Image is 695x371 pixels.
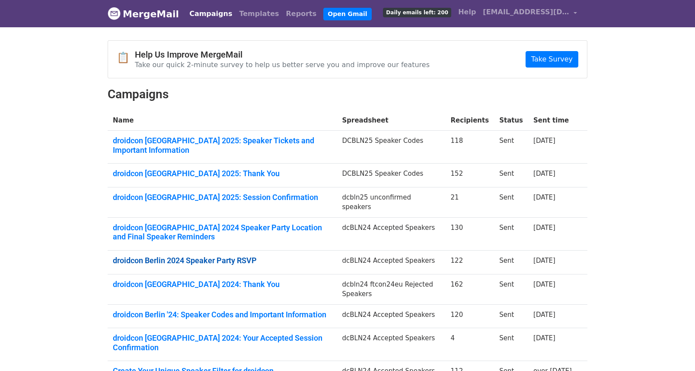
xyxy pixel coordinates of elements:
[323,8,371,20] a: Open Gmail
[533,334,555,342] a: [DATE]
[337,164,445,187] td: DCBLN25 Speaker Codes
[494,187,528,217] td: Sent
[446,304,494,328] td: 120
[108,110,337,131] th: Name
[455,3,479,21] a: Help
[113,136,332,155] a: droidcon [GEOGRAPHIC_DATA] 2025: Speaker Tickets and Important Information
[113,169,332,178] a: droidcon [GEOGRAPHIC_DATA] 2025: Thank You
[337,131,445,164] td: DCBLN25 Speaker Codes
[113,310,332,319] a: droidcon Berlin '24: Speaker Codes and Important Information
[446,164,494,187] td: 152
[533,281,555,288] a: [DATE]
[236,5,282,23] a: Templates
[494,274,528,304] td: Sent
[135,60,430,69] p: Take our quick 2-minute survey to help us better serve you and improve our features
[494,110,528,131] th: Status
[494,131,528,164] td: Sent
[108,5,179,23] a: MergeMail
[383,8,451,17] span: Daily emails left: 200
[494,251,528,274] td: Sent
[526,51,578,68] a: Take Survey
[533,194,555,201] a: [DATE]
[186,5,236,23] a: Campaigns
[337,304,445,328] td: dcBLN24 Accepted Speakers
[533,170,555,177] a: [DATE]
[533,311,555,319] a: [DATE]
[113,193,332,202] a: droidcon [GEOGRAPHIC_DATA] 2025: Session Confirmation
[533,224,555,232] a: [DATE]
[446,328,494,361] td: 4
[337,328,445,361] td: dcBLN24 Accepted Speakers
[446,187,494,217] td: 21
[533,257,555,265] a: [DATE]
[494,304,528,328] td: Sent
[337,187,445,217] td: dcbln25 unconfirmed speakers
[108,87,587,102] h2: Campaigns
[379,3,455,21] a: Daily emails left: 200
[113,280,332,289] a: droidcon [GEOGRAPHIC_DATA] 2024: Thank You
[337,217,445,250] td: dcBLN24 Accepted Speakers
[483,7,569,17] span: [EMAIL_ADDRESS][DOMAIN_NAME]
[446,110,494,131] th: Recipients
[528,110,577,131] th: Sent time
[533,137,555,145] a: [DATE]
[135,49,430,60] h4: Help Us Improve MergeMail
[446,274,494,304] td: 162
[108,7,121,20] img: MergeMail logo
[446,251,494,274] td: 122
[494,164,528,187] td: Sent
[113,256,332,265] a: droidcon Berlin 2024 Speaker Party RSVP
[337,110,445,131] th: Spreadsheet
[337,274,445,304] td: dcbln24 ftcon24eu Rejected Speakers
[117,52,135,64] span: 📋
[446,217,494,250] td: 130
[113,223,332,242] a: droidcon [GEOGRAPHIC_DATA] 2024 Speaker Party Location and Final Speaker Reminders
[652,329,695,371] iframe: Chat Widget
[446,131,494,164] td: 118
[283,5,320,23] a: Reports
[494,328,528,361] td: Sent
[337,251,445,274] td: dcBLN24 Accepted Speakers
[494,217,528,250] td: Sent
[113,333,332,352] a: droidcon [GEOGRAPHIC_DATA] 2024: Your Accepted Session Confirmation
[479,3,580,24] a: [EMAIL_ADDRESS][DOMAIN_NAME]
